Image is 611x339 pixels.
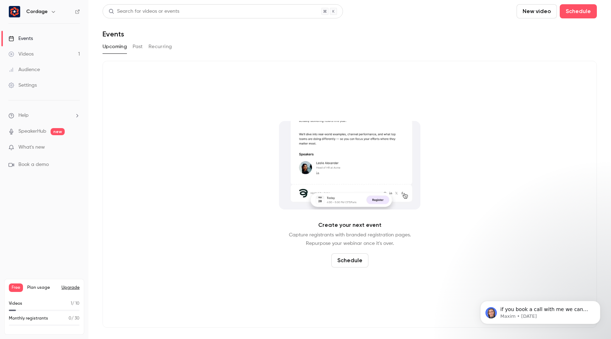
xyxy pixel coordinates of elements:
[69,316,71,321] span: 0
[42,136,58,140] b: Maxim
[9,283,23,292] span: Free
[18,128,46,135] a: SpeakerHub
[103,41,127,52] button: Upcoming
[18,161,49,168] span: Book a demo
[109,8,179,15] div: Search for videos or events
[34,9,69,16] p: Active 15h ago
[124,3,137,16] div: Close
[560,4,597,18] button: Schedule
[71,301,72,306] span: 1
[51,128,65,135] span: new
[6,60,103,76] div: Give the team a way to reach you:
[8,35,33,42] div: Events
[9,315,48,322] p: Monthly registrants
[149,41,172,52] button: Recurring
[62,285,80,291] button: Upgrade
[6,180,136,225] div: Maxim says…
[6,180,116,209] div: if you book a call with me we can walk through the product and discuss pricing options:[URL][DOMA...
[20,4,31,15] img: Profile image for Maxim
[133,41,143,52] button: Past
[8,82,37,89] div: Settings
[6,133,136,150] div: Maxim says…
[6,217,135,229] textarea: Message…
[31,23,130,50] div: Hi, is there any way to get another channel created in my account? I have another product brand t...
[11,154,110,175] div: hey [PERSON_NAME]. we offer multi channel accounts but it’s a premium feature
[42,135,108,141] div: joined the conversation
[121,229,133,240] button: Send a message…
[6,60,136,76] div: Operator says…
[34,232,39,237] button: Upload attachment
[6,124,136,133] div: [DATE]
[318,221,382,229] p: Create your next event
[9,300,22,307] p: Videos
[6,150,136,180] div: Maxim says…
[71,300,80,307] p: / 10
[14,89,127,97] div: You will be notified here and by email
[11,232,17,237] button: Emoji picker
[18,112,29,119] span: Help
[11,211,45,215] div: Maxim • [DATE]
[289,231,411,248] p: Capture registrants with branded registration pages. Repurpose your webinar once it's over.
[11,64,97,71] div: Give the team a way to reach you:
[18,144,45,151] span: What's new
[33,134,40,142] img: Profile image for Maxim
[8,51,34,58] div: Videos
[517,4,557,18] button: New video
[8,66,40,73] div: Audience
[27,285,57,291] span: Plan usage
[103,30,124,38] h1: Events
[331,253,368,268] button: Schedule
[45,232,51,237] button: Start recording
[69,315,80,322] p: / 30
[14,99,127,107] input: Enter your email
[6,150,116,179] div: hey [PERSON_NAME]. we offer multi channel accounts but it’s a premium feature
[470,286,611,335] iframe: Intercom notifications message
[5,3,18,16] button: go back
[34,4,53,9] h1: Maxim
[22,232,28,237] button: Gif picker
[9,6,20,17] img: Cordage
[111,3,124,16] button: Home
[31,198,86,204] a: [URL][DOMAIN_NAME]
[6,18,136,60] div: user says…
[6,76,136,124] div: Operator says…
[8,112,80,119] li: help-dropdown-opener
[11,184,110,205] div: if you book a call with me we can walk through the product and discuss pricing options:
[25,18,136,54] div: Hi, is there any way to get another channel created in my account? I have another product brand t...
[26,8,48,15] h6: Cordage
